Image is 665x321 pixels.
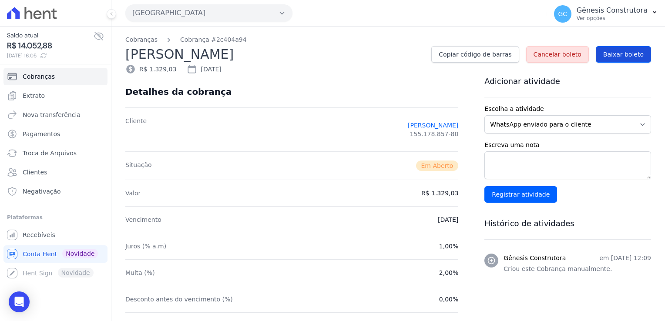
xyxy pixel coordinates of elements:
dt: Vencimento [125,215,161,224]
span: Saldo atual [7,31,94,40]
button: GC Gênesis Construtora Ver opções [547,2,665,26]
span: Extrato [23,91,45,100]
a: Extrato [3,87,107,104]
dd: [DATE] [438,215,458,224]
a: Pagamentos [3,125,107,143]
p: Ver opções [577,15,648,22]
label: Escreva uma nota [484,140,651,150]
span: Negativação [23,187,61,196]
dt: Situação [125,160,152,171]
span: R$ 14.052,88 [7,40,94,52]
h2: [PERSON_NAME] [125,44,424,64]
span: Troca de Arquivos [23,149,77,157]
a: Recebíveis [3,226,107,244]
input: Registrar atividade [484,186,557,203]
span: Recebíveis [23,231,55,239]
label: Escolha a atividade [484,104,651,114]
h3: Adicionar atividade [484,76,651,87]
p: Criou este Cobrança manualmente. [504,264,651,274]
span: Novidade [62,249,98,258]
a: Negativação [3,183,107,200]
div: Plataformas [7,212,104,223]
button: [GEOGRAPHIC_DATA] [125,4,292,22]
p: em [DATE] 12:09 [599,254,651,263]
nav: Sidebar [7,68,104,282]
dt: Cliente [125,117,147,143]
div: Detalhes da cobrança [125,87,232,97]
dt: Multa (%) [125,268,155,277]
span: Copiar código de barras [439,50,511,59]
div: [DATE] [187,64,221,74]
h3: Histórico de atividades [484,218,651,229]
a: Cancelar boleto [526,46,589,63]
dt: Juros (% a.m) [125,242,166,251]
a: Nova transferência [3,106,107,124]
span: 155.178.857-80 [410,130,458,138]
dt: Valor [125,189,141,197]
dd: 0,00% [439,295,458,304]
dd: 1,00% [439,242,458,251]
span: [DATE] 16:05 [7,52,94,60]
span: Conta Hent [23,250,57,258]
span: Pagamentos [23,130,60,138]
dd: 2,00% [439,268,458,277]
div: R$ 1.329,03 [125,64,176,74]
a: Baixar boleto [596,46,651,63]
h3: Gênesis Construtora [504,254,566,263]
div: Open Intercom Messenger [9,291,30,312]
span: Em Aberto [416,160,459,171]
span: Cancelar boleto [534,50,581,59]
dt: Desconto antes do vencimento (%) [125,295,233,304]
a: Cobrança #2c404a94 [180,35,247,44]
a: Cobranças [125,35,158,44]
a: [PERSON_NAME] [408,121,458,130]
dd: R$ 1.329,03 [421,189,458,197]
span: GC [558,11,567,17]
a: Clientes [3,164,107,181]
p: Gênesis Construtora [577,6,648,15]
nav: Breadcrumb [125,35,651,44]
span: Cobranças [23,72,55,81]
a: Troca de Arquivos [3,144,107,162]
span: Clientes [23,168,47,177]
a: Cobranças [3,68,107,85]
span: Baixar boleto [603,50,644,59]
a: Conta Hent Novidade [3,245,107,263]
span: Nova transferência [23,110,81,119]
a: Copiar código de barras [431,46,519,63]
